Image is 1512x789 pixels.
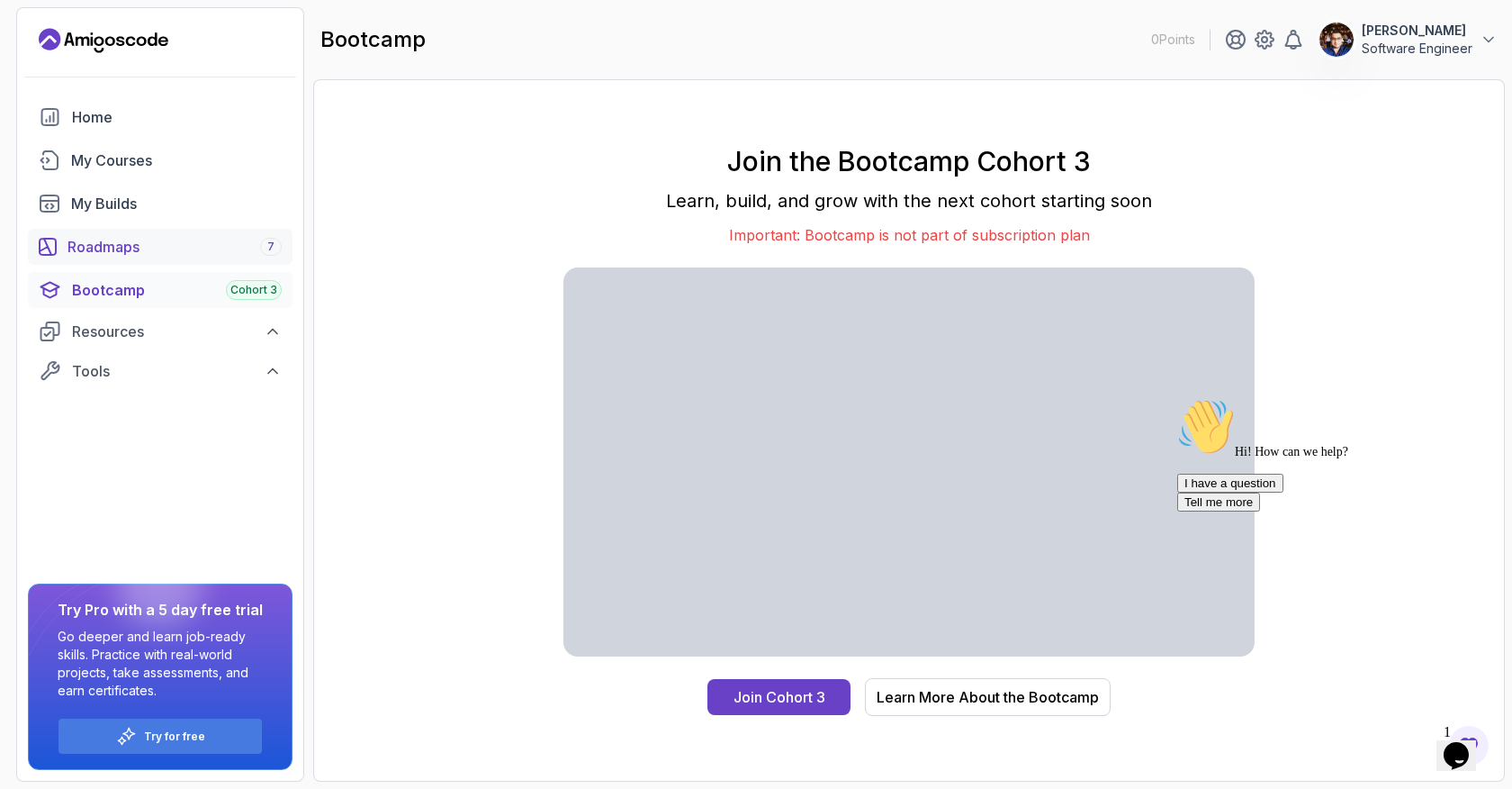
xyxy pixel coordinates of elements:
[28,99,292,135] a: home
[1318,22,1498,58] button: user profile image[PERSON_NAME]Software Engineer
[28,229,292,265] a: roadmaps
[72,106,282,128] div: Home
[877,686,1099,708] div: Learn More About the Bootcamp
[71,193,282,214] div: My Builds
[1170,391,1494,708] iframe: chat widget
[72,279,282,301] div: Bootcamp
[865,678,1111,716] button: Learn More About the Bootcamp
[28,315,292,348] button: Resources
[71,150,282,171] div: My Courses
[72,360,282,382] div: Tools
[28,272,292,308] a: bootcamp
[58,718,263,755] button: Try for free
[7,54,178,68] span: Hi! How can we help?
[1436,717,1494,771] iframe: chat widget
[7,7,65,65] img: :wave:
[72,321,282,342] div: Resources
[7,7,331,121] div: 👋Hi! How can we help?I have a questionTell me more
[39,26,168,55] a: Landing page
[230,283,277,297] span: Cohort 3
[58,628,263,700] p: Go deeper and learn job-ready skills. Practice with real-world projects, take assessments, and ea...
[707,679,850,715] button: Join Cohort 3
[563,188,1255,213] p: Learn, build, and grow with the next cohort starting soon
[1151,31,1195,49] p: 0 Points
[1362,40,1472,58] p: Software Engineer
[563,224,1255,246] p: Important: Bootcamp is not part of subscription plan
[28,142,292,178] a: courses
[1319,23,1354,57] img: user profile image
[67,236,282,258] div: Roadmaps
[144,730,205,744] a: Try for free
[28,355,292,387] button: Tools
[320,25,426,54] h2: bootcamp
[267,240,274,254] span: 7
[28,186,292,222] a: builds
[1362,22,1472,40] p: [PERSON_NAME]
[7,102,90,121] button: Tell me more
[563,145,1255,177] h1: Join the Bootcamp Cohort 3
[7,83,113,102] button: I have a question
[733,686,825,708] div: Join Cohort 3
